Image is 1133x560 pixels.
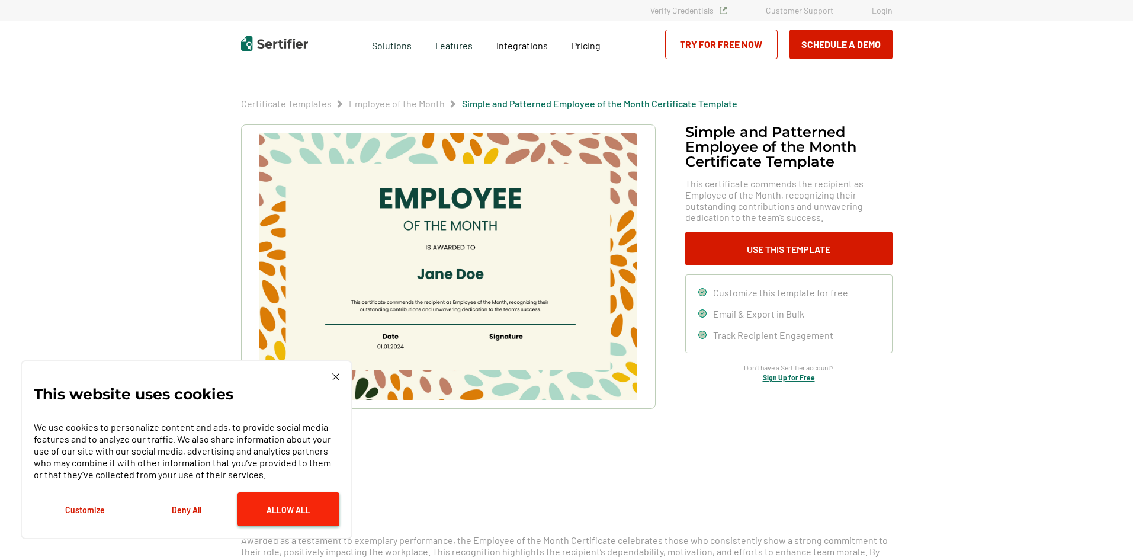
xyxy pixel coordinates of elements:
img: Verified [720,7,727,14]
button: Use This Template [685,232,893,265]
iframe: Chat Widget [1074,503,1133,560]
button: Allow All [237,492,339,526]
span: Email & Export in Bulk [713,308,804,319]
a: Employee of the Month [349,98,445,109]
a: Verify Credentials [650,5,727,15]
img: Cookie Popup Close [332,373,339,380]
a: Integrations [496,37,548,52]
p: This website uses cookies [34,388,233,400]
img: Sertifier | Digital Credentialing Platform [241,36,308,51]
a: Try for Free Now [665,30,778,59]
span: Certificate Templates [241,98,332,110]
span: Pricing [572,40,601,51]
span: Employee of the Month [349,98,445,110]
span: Simple and Patterned Employee of the Month Certificate Template [462,98,737,110]
button: Customize [34,492,136,526]
a: Customer Support [766,5,833,15]
span: Features [435,37,473,52]
a: Pricing [572,37,601,52]
button: Schedule a Demo [789,30,893,59]
span: Don’t have a Sertifier account? [744,362,834,373]
a: Login [872,5,893,15]
div: Breadcrumb [241,98,737,110]
span: Solutions [372,37,412,52]
h1: Simple and Patterned Employee of the Month Certificate Template [685,124,893,169]
button: Deny All [136,492,237,526]
img: Simple and Patterned Employee of the Month Certificate Template [259,133,636,400]
span: Integrations [496,40,548,51]
span: Track Recipient Engagement [713,329,833,341]
p: We use cookies to personalize content and ads, to provide social media features and to analyze ou... [34,421,339,481]
a: Sign Up for Free [763,373,815,382]
span: This certificate commends the recipient as Employee of the Month, recognizing their outstanding c... [685,178,893,223]
a: Simple and Patterned Employee of the Month Certificate Template [462,98,737,109]
a: Certificate Templates [241,98,332,109]
span: Customize this template for free [713,287,848,298]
